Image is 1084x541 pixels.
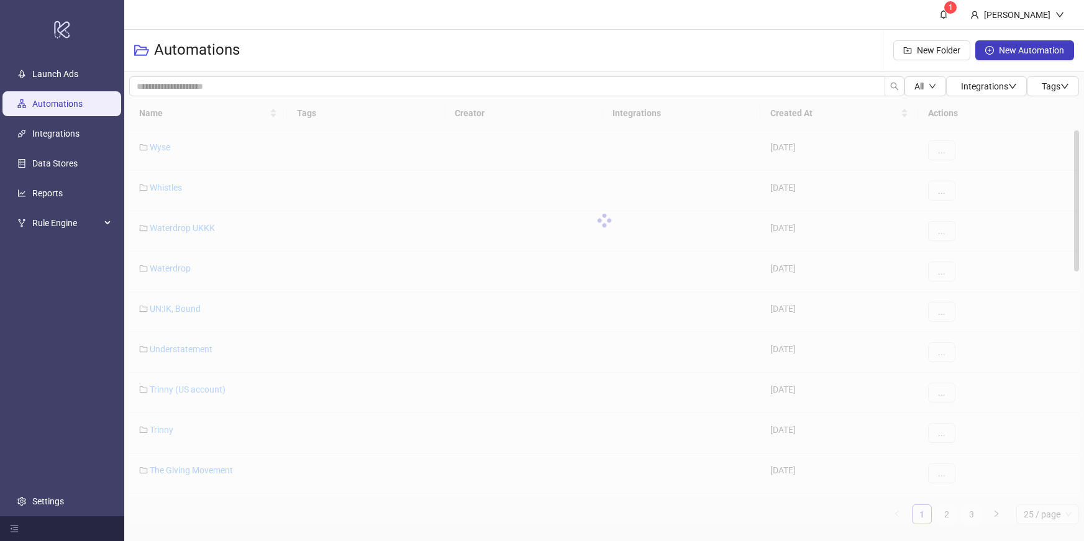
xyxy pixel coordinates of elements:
[939,10,948,19] span: bell
[903,46,912,55] span: folder-add
[1042,81,1069,91] span: Tags
[946,76,1027,96] button: Integrationsdown
[914,81,924,91] span: All
[979,8,1055,22] div: [PERSON_NAME]
[32,188,63,198] a: Reports
[17,219,26,227] span: fork
[944,1,957,14] sup: 1
[929,83,936,90] span: down
[32,496,64,506] a: Settings
[893,40,970,60] button: New Folder
[904,76,946,96] button: Alldown
[970,11,979,19] span: user
[961,81,1017,91] span: Integrations
[1060,82,1069,91] span: down
[917,45,960,55] span: New Folder
[949,3,953,12] span: 1
[975,40,1074,60] button: New Automation
[32,211,101,235] span: Rule Engine
[10,524,19,533] span: menu-fold
[32,99,83,109] a: Automations
[985,46,994,55] span: plus-circle
[890,82,899,91] span: search
[134,43,149,58] span: folder-open
[1008,82,1017,91] span: down
[1027,76,1079,96] button: Tagsdown
[32,69,78,79] a: Launch Ads
[32,158,78,168] a: Data Stores
[32,129,80,139] a: Integrations
[1055,11,1064,19] span: down
[999,45,1064,55] span: New Automation
[154,40,240,60] h3: Automations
